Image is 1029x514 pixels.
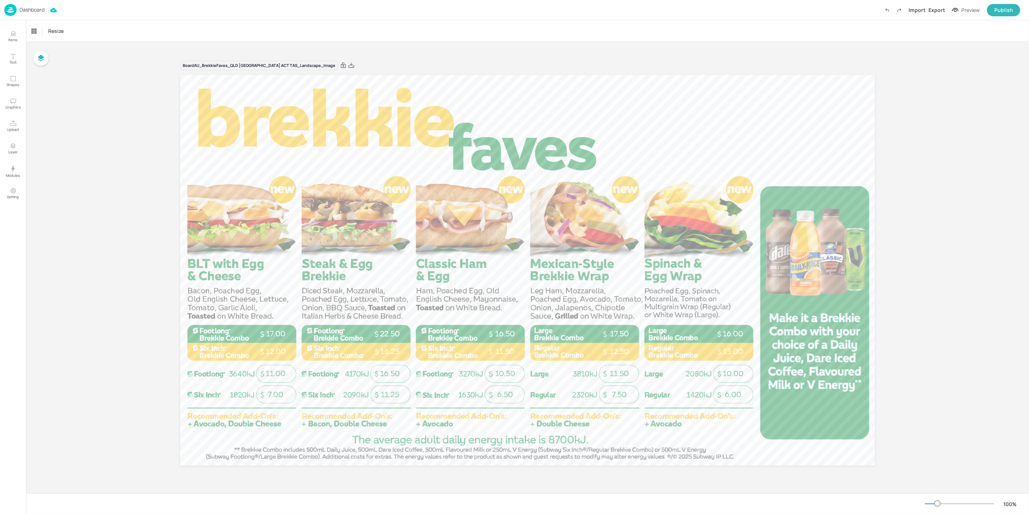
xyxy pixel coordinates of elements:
div: Board AU_BrekkieFaves_QLD [GEOGRAPHIC_DATA] ACT TAS_Landscape_Image [180,61,338,71]
span: 12.00 [266,347,286,356]
div: Import [909,6,926,14]
span: 11.25 [381,390,399,399]
span: 16.25 [380,347,399,356]
span: 15.00 [723,347,743,356]
span: 16.50 [495,329,515,339]
span: 17.00 [266,329,285,339]
span: 6.50 [497,390,513,399]
label: Undo (Ctrl + Z) [881,4,893,16]
span: 17.50 [610,329,629,339]
div: Preview [961,6,980,14]
span: 7.50 [612,390,627,399]
span: 22.50 [380,329,400,339]
span: 7.00 [268,390,283,399]
label: Redo (Ctrl + Y) [893,4,906,16]
span: Resize [47,27,65,35]
button: Publish [987,4,1020,16]
span: 11.00 [266,369,285,378]
p: Dashboard [20,7,45,12]
img: logo-86c26b7e.jpg [4,4,17,16]
span: 10.50 [495,369,515,378]
button: Preview [948,5,984,16]
div: Publish [994,6,1013,14]
span: 10.00 [723,369,744,378]
span: 6.00 [725,390,741,399]
span: 11.50 [610,369,629,378]
span: 16.00 [723,329,743,339]
span: 16.50 [380,369,400,378]
span: 12.50 [610,347,629,356]
div: Export [928,6,945,14]
span: 11.50 [495,347,514,356]
div: 100 % [1002,500,1019,508]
